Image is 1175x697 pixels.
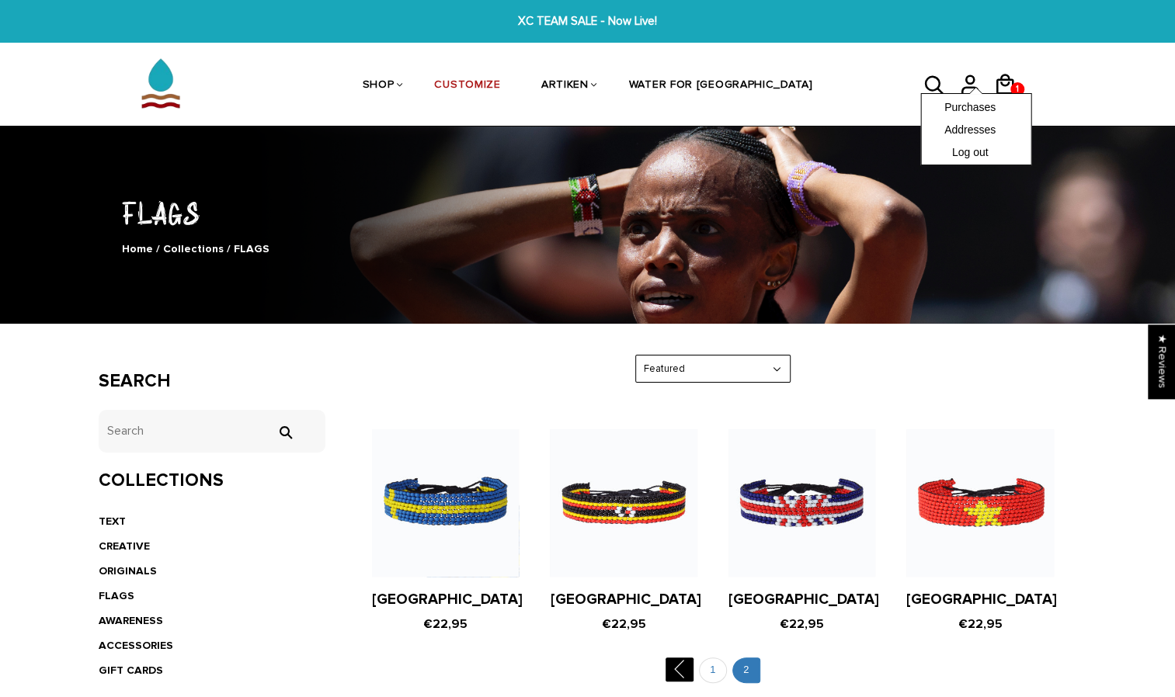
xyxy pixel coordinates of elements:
a: [GEOGRAPHIC_DATA] [906,591,1057,609]
a: Log out [952,144,1000,158]
a: [GEOGRAPHIC_DATA] [550,591,700,609]
a: Addresses [944,121,1007,136]
a: CUSTOMIZE [434,45,500,127]
a: 2 [732,657,760,683]
span: / [156,242,160,255]
a: [GEOGRAPHIC_DATA] [728,591,879,609]
a: CREATIVE [99,539,150,553]
div: Click to open Judge.me floating reviews tab [1149,324,1175,398]
a: SHOP [363,45,395,127]
a: Home [122,242,153,255]
span: FLAGS [234,242,269,255]
a: ORIGINALS [99,564,157,577]
a:  [666,657,694,681]
a: GIFT CARDS [99,664,163,677]
a: AWARENESS [99,614,163,627]
a: 1 [699,657,727,683]
h3: Search [99,370,326,393]
a: FLAGS [99,589,134,602]
span: XC TEAM SALE - Now Live! [362,12,813,30]
span: €22,95 [780,616,824,632]
a: WATER FOR [GEOGRAPHIC_DATA] [629,45,813,127]
span: €22,95 [602,616,646,632]
a: ARTIKEN [541,45,589,127]
span: €22,95 [958,616,1002,632]
a: Purchases [944,99,1007,113]
a: Collections [163,242,224,255]
span: / [227,242,231,255]
span: €22,95 [423,616,468,632]
h3: Collections [99,470,326,492]
a: TEXT [99,515,126,528]
input: Search [269,425,301,439]
h1: FLAGS [99,192,1077,233]
a: [GEOGRAPHIC_DATA] [372,591,523,609]
input: Search [99,410,326,453]
a: ACCESSORIES [99,639,173,652]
